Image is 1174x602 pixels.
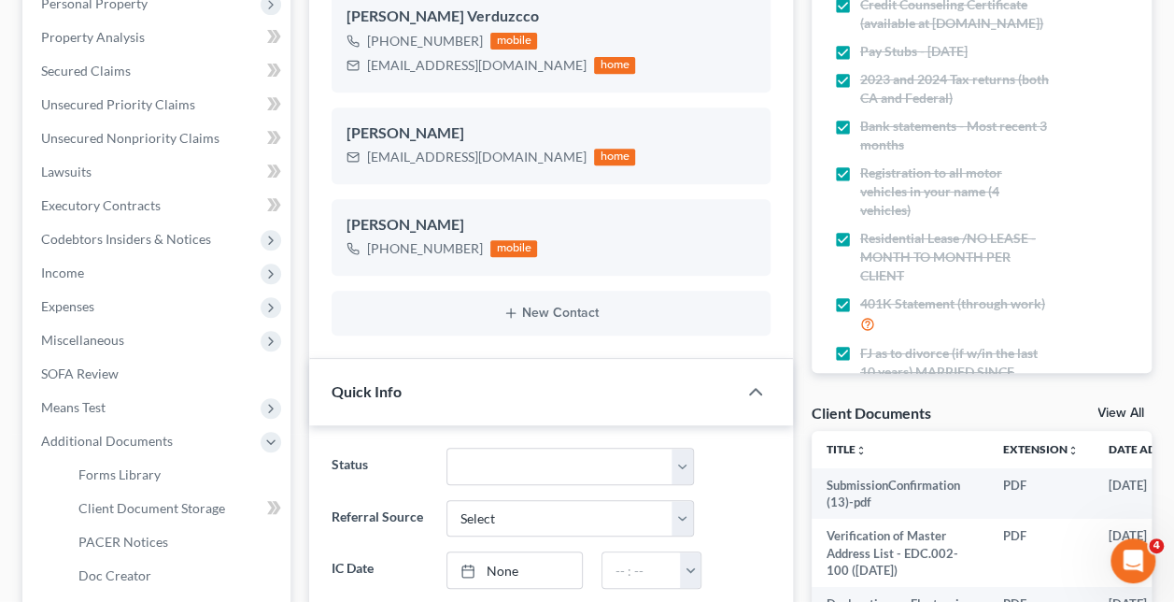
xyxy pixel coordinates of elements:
div: [PHONE_NUMBER] [367,239,483,258]
span: PACER Notices [78,534,168,550]
input: -- : -- [602,552,681,588]
span: 4 [1149,538,1164,553]
div: [EMAIL_ADDRESS][DOMAIN_NAME] [367,148,587,166]
span: Income [41,265,84,280]
span: Pay Stubs - [DATE] [860,42,968,61]
td: PDF [988,468,1094,520]
span: Codebtors Insiders & Notices [41,231,211,247]
span: SOFA Review [41,365,119,381]
a: View All [1097,407,1144,420]
span: Unsecured Priority Claims [41,96,195,112]
a: Forms Library [64,458,290,492]
div: [EMAIL_ADDRESS][DOMAIN_NAME] [367,56,587,75]
i: unfold_more [856,445,867,456]
a: Secured Claims [26,54,290,88]
span: Unsecured Nonpriority Claims [41,130,219,146]
div: mobile [490,33,537,50]
span: Registration to all motor vehicles in your name (4 vehicles) [860,164,1051,220]
span: Expenses [41,298,94,314]
label: Referral Source [322,500,436,537]
div: [PERSON_NAME] Verduzcco [347,6,756,28]
td: Verification of Master Address List - EDC.002-100 ([DATE]) [812,519,988,587]
span: 401K Statement (through work) [860,294,1045,313]
span: Client Document Storage [78,500,225,516]
span: Bank statements - Most recent 3 months [860,117,1051,154]
span: Residential Lease /NO LEASE - MONTH TO MONTH PER CLIENT [860,229,1051,285]
i: unfold_more [1068,445,1079,456]
div: mobile [490,240,537,257]
span: Secured Claims [41,63,131,79]
span: Property Analysis [41,29,145,45]
a: Unsecured Priority Claims [26,88,290,122]
a: None [447,552,583,588]
span: Means Test [41,399,106,415]
span: FJ as to divorce (if w/in the last 10 years) MARRIED SINCE [DATE] [860,344,1051,400]
a: Unsecured Nonpriority Claims [26,122,290,155]
button: New Contact [347,306,756,321]
div: [PERSON_NAME] [347,122,756,145]
div: Client Documents [812,403,931,423]
a: Lawsuits [26,155,290,189]
a: Executory Contracts [26,189,290,222]
a: Client Document Storage [64,492,290,525]
div: home [594,57,635,74]
a: Doc Creator [64,559,290,593]
span: Doc Creator [78,567,151,583]
span: Executory Contracts [41,197,161,213]
div: home [594,149,635,165]
td: PDF [988,519,1094,587]
div: [PHONE_NUMBER] [367,32,483,50]
span: 2023 and 2024 Tax returns (both CA and Federal) [860,70,1051,107]
span: Miscellaneous [41,332,124,348]
label: Status [322,448,436,485]
a: Property Analysis [26,21,290,54]
iframe: Intercom live chat [1110,538,1155,583]
span: Quick Info [332,382,402,400]
label: IC Date [322,552,436,589]
a: PACER Notices [64,525,290,559]
a: Extensionunfold_more [1003,442,1079,456]
div: [PERSON_NAME] [347,214,756,236]
a: Titleunfold_more [827,442,867,456]
a: SOFA Review [26,357,290,391]
span: Forms Library [78,466,161,482]
span: Additional Documents [41,433,173,449]
td: SubmissionConfirmation (13)-pdf [812,468,988,520]
span: Lawsuits [41,164,92,179]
